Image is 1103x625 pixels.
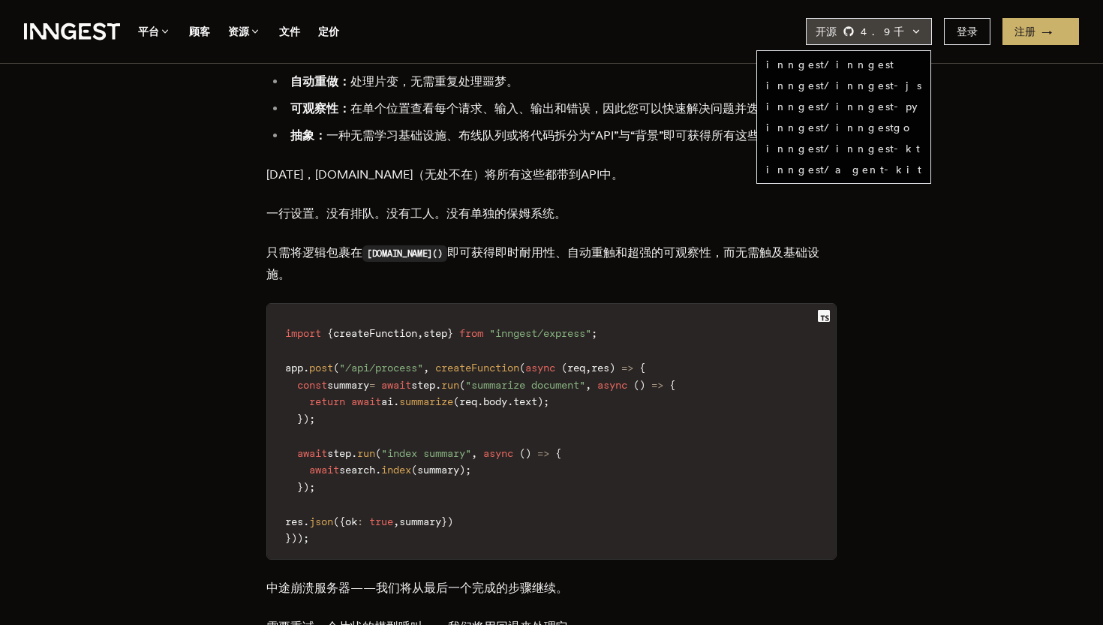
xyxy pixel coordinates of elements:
a: inngest/inngest-py [766,101,918,113]
strong: 抽象： [290,128,326,143]
span: } [441,515,447,527]
span: { [639,362,645,374]
span: ( [633,379,639,391]
p: 中途崩溃服务器——我们将从最后一个完成的步骤继续。 [266,578,837,599]
span: , [471,447,477,459]
span: ; [543,395,549,407]
span: ) [537,395,543,407]
a: inngest/inngestgo [766,122,914,134]
span: { [327,327,333,339]
a: 登录 [944,18,990,45]
span: ) [447,515,453,527]
span: "summarize document" [465,379,585,391]
span: ( [561,362,567,374]
a: inngest/inngest-kt [766,143,920,155]
span: async [525,362,555,374]
span: text [513,395,537,407]
a: 定价 [318,23,339,41]
span: } [297,413,303,425]
span: summary [327,379,369,391]
a: 顾客 [189,23,210,41]
span: ; [309,481,315,493]
span: req [567,362,585,374]
span: "inngest/express" [489,327,591,339]
span: ) [459,464,465,476]
span: , [393,515,399,527]
span: createFunction [333,327,417,339]
span: 开源 [816,24,837,39]
span: 4.9 千 [861,24,904,39]
span: summarize [399,395,453,407]
span: req [459,395,477,407]
span: step [327,447,351,459]
span: ( [519,447,525,459]
span: const [297,379,327,391]
span: , [417,327,423,339]
span: createFunction [435,362,519,374]
span: step [411,379,435,391]
span: , [423,362,429,374]
span: . [477,395,483,407]
span: → [1041,24,1067,39]
span: ( [333,362,339,374]
span: , [585,362,591,374]
span: async [597,379,627,391]
span: ; [303,532,309,544]
a: inngest/inngest-js [766,80,921,92]
span: await [351,395,381,407]
span: ; [591,327,597,339]
span: step [423,327,447,339]
span: ) [303,481,309,493]
span: json [309,515,333,527]
button: 资源 [228,23,261,41]
span: . [303,362,309,374]
span: ( [333,515,339,527]
span: async [483,447,513,459]
span: search [339,464,375,476]
span: . [393,395,399,407]
span: . [351,447,357,459]
span: ) [609,362,615,374]
span: } [447,327,453,339]
button: 平台 [138,23,171,41]
a: inngest/agent-kit [766,164,921,176]
code: [DOMAIN_NAME]() [362,245,447,262]
p: 只需将逻辑包裹在 即可获得即时耐用性、自动重触和超强的可观察性，而无需触及基础设施。 [266,242,837,285]
span: "/api/process" [339,362,423,374]
span: . [303,515,309,527]
span: "index summary" [381,447,471,459]
li: 处理片变，无需重复处理噩梦。 [286,71,837,92]
span: = [369,379,375,391]
span: } [297,481,303,493]
span: run [441,379,459,391]
span: ok [345,515,357,527]
span: return [309,395,345,407]
span: => [621,362,633,374]
span: ) [291,532,297,544]
li: 在单个位置查看每个请求、输入、输出和错误，因此您可以快速解决问题并迭代。 [286,98,837,119]
span: from [459,327,483,339]
a: 文件 [279,23,300,41]
span: { [555,447,561,459]
span: => [651,379,663,391]
span: summary [399,515,441,527]
a: inngest/inngest [766,59,894,71]
span: run [357,447,375,459]
span: . [507,395,513,407]
span: => [537,447,549,459]
span: ; [465,464,471,476]
span: post [309,362,333,374]
span: await [381,379,411,391]
span: ( [459,379,465,391]
span: ) [639,379,645,391]
span: await [297,447,327,459]
span: . [375,464,381,476]
span: res [591,362,609,374]
span: app [285,362,303,374]
span: ; [309,413,315,425]
span: ( [453,395,459,407]
span: ( [519,362,525,374]
span: ) [297,532,303,544]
